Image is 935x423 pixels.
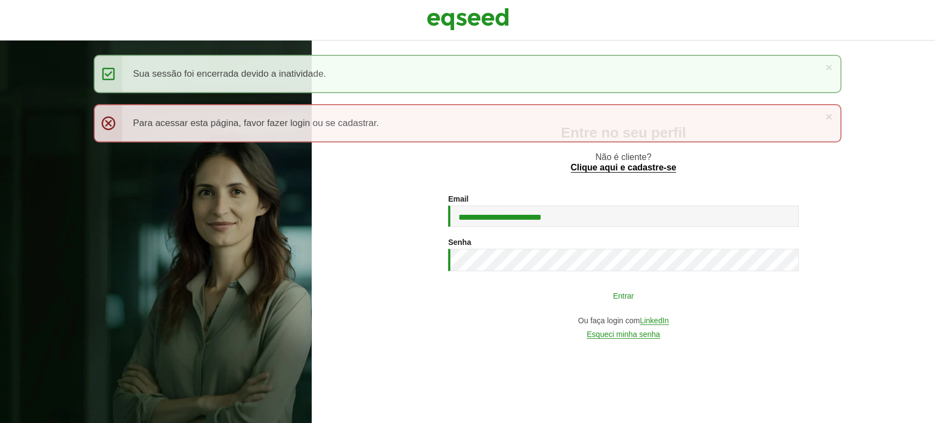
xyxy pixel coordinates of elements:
a: Esqueci minha senha [587,330,660,339]
div: Para acessar esta página, favor fazer login ou se cadastrar. [94,104,842,142]
div: Ou faça login com [448,317,799,325]
label: Senha [448,238,471,246]
div: Sua sessão foi encerrada devido a inatividade. [94,55,842,93]
p: Não é cliente? [334,152,913,173]
label: Email [448,195,468,203]
button: Entrar [481,285,766,306]
a: Clique aqui e cadastre-se [571,163,676,173]
a: × [825,111,832,122]
img: EqSeed Logo [427,5,509,33]
a: LinkedIn [640,317,669,325]
a: × [825,61,832,73]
